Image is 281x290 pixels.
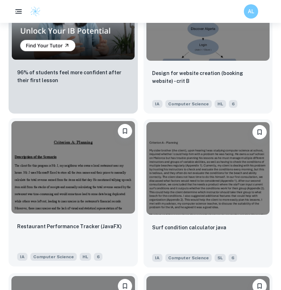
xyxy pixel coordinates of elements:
[152,100,162,108] span: IA
[118,124,132,138] button: Bookmark
[94,253,102,261] span: 6
[165,254,212,262] span: Computer Science
[247,7,255,15] h6: AL
[11,121,135,214] img: Computer Science IA example thumbnail: Restaurant Performance Tracker (JavaFX)
[30,253,77,261] span: Computer Science
[215,100,226,108] span: HL
[26,6,41,17] a: Clastify logo
[152,69,264,85] p: Design for website creation (booking website) - crit B
[17,222,122,230] p: Restaurant Performance Tracker (JavaFX)
[252,125,267,139] button: Bookmark
[215,254,226,262] span: SL
[146,122,270,215] img: Computer Science IA example thumbnail: Surf condition calculator java
[165,100,212,108] span: Computer Science
[9,119,138,267] a: BookmarkRestaurant Performance Tracker (JavaFX)IAComputer ScienceHL6
[152,224,226,231] p: Surf condition calculator java
[80,253,91,261] span: HL
[152,254,162,262] span: IA
[229,254,237,262] span: 6
[144,119,273,267] a: BookmarkSurf condition calculator javaIAComputer ScienceSL6
[229,100,237,108] span: 6
[17,69,129,84] p: 96% of students feel more confident after their first lesson
[30,6,41,17] img: Clastify logo
[244,4,258,19] button: AL
[17,253,27,261] span: IA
